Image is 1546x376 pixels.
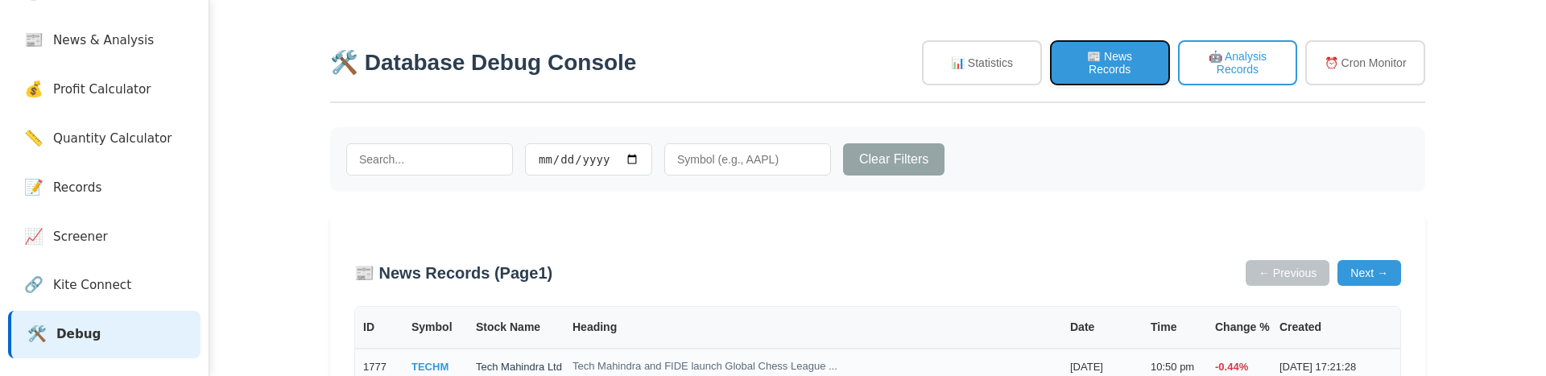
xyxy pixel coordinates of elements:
[53,31,154,50] span: News & Analysis
[1178,40,1298,85] button: 🤖 Analysis Records
[573,319,1070,336] div: Heading
[53,179,101,197] span: Records
[346,143,513,176] input: Search...
[8,17,200,64] a: 📰News & Analysis
[53,228,108,246] span: Screener
[56,325,101,344] span: Debug
[8,262,200,309] a: 🔗Kite Connect
[1151,359,1215,375] div: 10:50 pm
[1215,359,1279,375] div: -0.44 %
[1215,319,1279,336] div: Change %
[573,360,1070,374] div: Tech Mahindra and FIDE launch Global Chess League Contenders 2025, providing a platform for aspir...
[1151,319,1215,336] div: Time
[354,261,552,285] h3: 📰 News Records (Page 1 )
[1305,40,1425,85] button: ⏰ Cron Monitor
[24,274,43,297] span: 🔗
[1279,319,1392,336] div: Created
[843,143,945,176] button: Clear Filters
[363,359,411,375] div: 1777
[24,176,43,200] span: 📝
[1050,40,1170,85] button: 📰 News Records
[24,225,43,249] span: 📈
[8,164,200,212] a: 📝Records
[476,319,573,336] div: Stock Name
[8,311,200,358] a: 🛠️Debug
[8,213,200,261] a: 📈Screener
[24,127,43,151] span: 📏
[1246,260,1329,286] button: ← Previous
[1070,359,1151,375] div: [DATE]
[53,276,131,295] span: Kite Connect
[53,130,172,148] span: Quantity Calculator
[27,323,47,346] span: 🛠️
[1279,359,1392,375] div: [DATE] 17:21:28
[53,81,151,99] span: Profit Calculator
[922,40,1042,85] button: 📊 Statistics
[476,359,573,375] div: Tech Mahindra Ltd
[1070,319,1151,336] div: Date
[330,46,636,80] h2: 🛠️ Database Debug Console
[664,143,831,176] input: Symbol (e.g., AAPL)
[411,319,476,336] div: Symbol
[411,359,476,375] div: TECHM
[24,29,43,52] span: 📰
[363,319,411,336] div: ID
[8,115,200,163] a: 📏Quantity Calculator
[24,78,43,101] span: 💰
[1337,260,1401,286] button: Next →
[8,66,200,114] a: 💰Profit Calculator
